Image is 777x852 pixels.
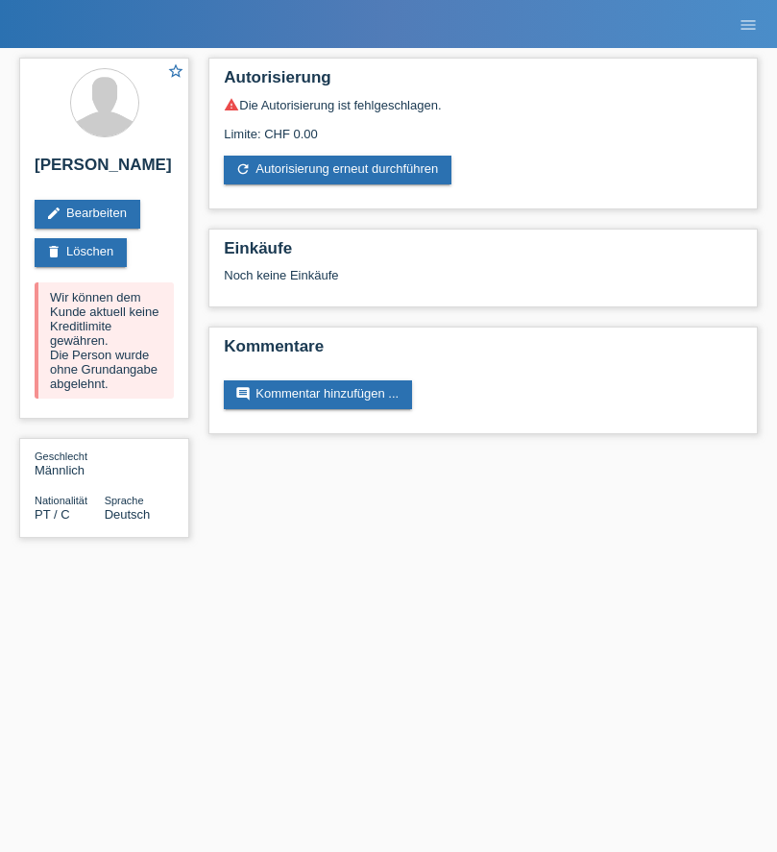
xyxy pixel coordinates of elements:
[224,239,742,268] h2: Einkäufe
[224,97,239,112] i: warning
[35,495,87,506] span: Nationalität
[105,495,144,506] span: Sprache
[35,450,87,462] span: Geschlecht
[224,68,742,97] h2: Autorisierung
[105,507,151,522] span: Deutsch
[224,97,742,112] div: Die Autorisierung ist fehlgeschlagen.
[46,244,61,259] i: delete
[729,18,767,30] a: menu
[224,337,742,366] h2: Kommentare
[167,62,184,83] a: star_border
[167,62,184,80] i: star_border
[224,156,451,184] a: refreshAutorisierung erneut durchführen
[35,200,140,229] a: editBearbeiten
[739,15,758,35] i: menu
[35,282,174,399] div: Wir können dem Kunde aktuell keine Kreditlimite gewähren. Die Person wurde ohne Grundangabe abgel...
[35,449,105,477] div: Männlich
[235,161,251,177] i: refresh
[235,386,251,402] i: comment
[35,507,70,522] span: Portugal / C / 21.04.2010
[224,112,742,141] div: Limite: CHF 0.00
[46,206,61,221] i: edit
[35,238,127,267] a: deleteLöschen
[224,380,412,409] a: commentKommentar hinzufügen ...
[224,268,742,297] div: Noch keine Einkäufe
[35,156,174,184] h2: [PERSON_NAME]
